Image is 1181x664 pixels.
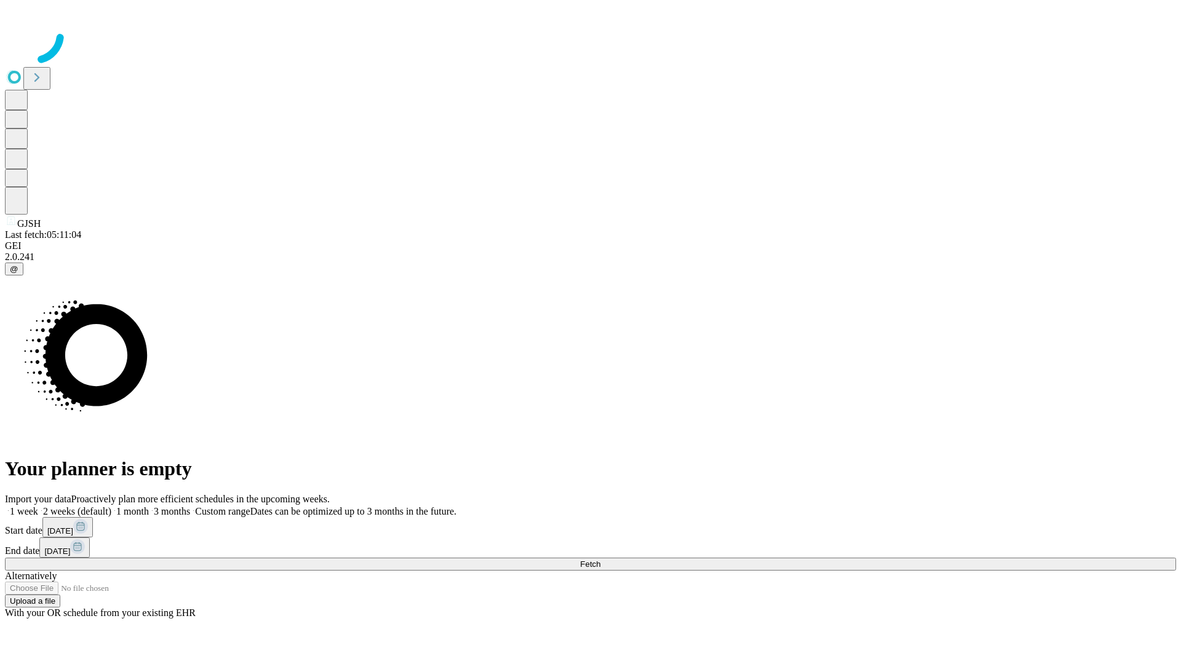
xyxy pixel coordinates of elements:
[5,240,1176,251] div: GEI
[43,506,111,516] span: 2 weeks (default)
[5,263,23,275] button: @
[5,558,1176,571] button: Fetch
[5,229,81,240] span: Last fetch: 05:11:04
[44,547,70,556] span: [DATE]
[5,457,1176,480] h1: Your planner is empty
[5,251,1176,263] div: 2.0.241
[5,607,196,618] span: With your OR schedule from your existing EHR
[5,517,1176,537] div: Start date
[154,506,190,516] span: 3 months
[5,595,60,607] button: Upload a file
[71,494,330,504] span: Proactively plan more efficient schedules in the upcoming weeks.
[47,526,73,536] span: [DATE]
[5,537,1176,558] div: End date
[39,537,90,558] button: [DATE]
[580,559,600,569] span: Fetch
[42,517,93,537] button: [DATE]
[5,494,71,504] span: Import your data
[10,506,38,516] span: 1 week
[5,571,57,581] span: Alternatively
[17,218,41,229] span: GJSH
[195,506,250,516] span: Custom range
[10,264,18,274] span: @
[116,506,149,516] span: 1 month
[250,506,456,516] span: Dates can be optimized up to 3 months in the future.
